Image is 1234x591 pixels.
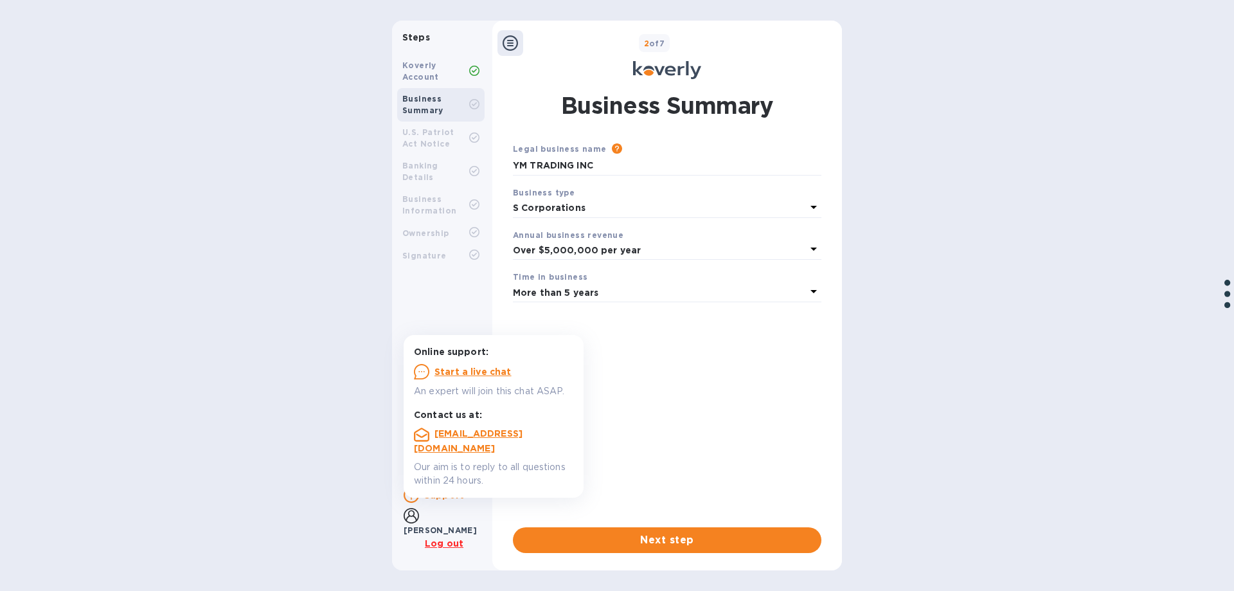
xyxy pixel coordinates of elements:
[402,161,438,182] b: Banking Details
[402,194,456,215] b: Business Information
[404,525,477,535] b: [PERSON_NAME]
[402,127,454,149] b: U.S. Patriot Act Notice
[513,156,821,176] input: Enter legal business name
[402,32,430,42] b: Steps
[513,144,607,154] b: Legal business name
[513,272,587,282] b: Time in business
[561,89,773,122] h1: Business Summary
[644,39,649,48] span: 2
[414,460,573,487] p: Our aim is to reply to all questions within 24 hours.
[414,347,488,357] b: Online support:
[513,230,623,240] b: Annual business revenue
[644,39,665,48] b: of 7
[402,94,443,115] b: Business Summary
[402,60,439,82] b: Koverly Account
[513,203,586,213] b: S Corporations
[523,532,811,548] span: Next step
[402,228,449,238] b: Ownership
[513,245,641,255] b: Over $5,000,000 per year
[434,367,512,377] u: Start a live chat
[513,188,575,197] b: Business type
[425,538,463,549] u: Log out
[414,410,482,420] b: Contact us at:
[414,385,573,398] p: An expert will join this chat ASAP.
[402,251,447,260] b: Signature
[513,287,598,298] b: More than 5 years
[513,527,821,553] button: Next step
[414,428,523,453] a: [EMAIL_ADDRESS][DOMAIN_NAME]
